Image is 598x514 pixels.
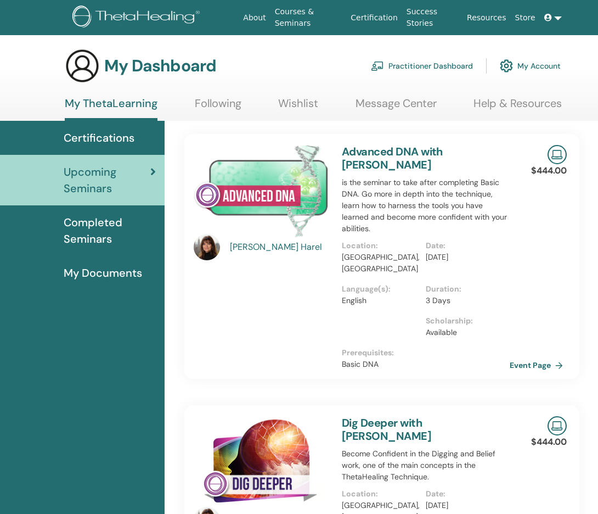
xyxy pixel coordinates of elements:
p: [GEOGRAPHIC_DATA], [GEOGRAPHIC_DATA] [342,252,419,275]
img: Dig Deeper [194,416,329,510]
p: Date : [426,240,503,252]
a: Resources [462,8,511,28]
p: Scholarship : [426,315,503,327]
a: About [239,8,270,28]
p: Basic DNA [342,359,510,370]
p: $444.00 [531,164,567,177]
p: Prerequisites : [342,347,510,359]
a: Advanced DNA with [PERSON_NAME] [342,144,443,172]
span: Upcoming Seminars [64,164,150,197]
img: chalkboard-teacher.svg [371,61,384,71]
p: Location : [342,240,419,252]
span: Completed Seminars [64,214,156,247]
p: [DATE] [426,500,503,511]
img: Live Online Seminar [548,145,567,164]
img: logo.png [72,5,204,30]
a: Success Stories [402,2,462,33]
p: is the seminar to take after completing Basic DNA. Go more in depth into the technique, learn how... [342,177,510,234]
p: 3 Days [426,295,503,306]
p: Location : [342,488,419,500]
img: Live Online Seminar [548,416,567,435]
a: Wishlist [278,97,318,118]
a: My ThetaLearning [65,97,157,121]
p: Duration : [426,283,503,295]
a: Following [195,97,241,118]
a: Certification [346,8,402,28]
img: Advanced DNA [194,145,329,237]
a: Dig Deeper with [PERSON_NAME] [342,416,431,443]
a: Message Center [356,97,437,118]
img: cog.svg [500,57,513,75]
a: Store [511,8,540,28]
p: $444.00 [531,435,567,449]
p: Available [426,327,503,338]
p: English [342,295,419,306]
img: default.jpg [194,234,220,260]
a: Courses & Seminars [270,2,347,33]
p: Language(s) : [342,283,419,295]
a: Help & Resources [473,97,562,118]
span: Certifications [64,130,134,146]
img: generic-user-icon.jpg [65,48,100,83]
a: My Account [500,54,561,78]
p: Date : [426,488,503,500]
h3: My Dashboard [104,56,216,76]
p: [DATE] [426,252,503,263]
p: Become Confident in the Digging and Belief work, one of the main concepts in the ThetaHealing Tec... [342,448,510,483]
a: Event Page [510,357,567,373]
a: Practitioner Dashboard [371,54,473,78]
span: My Documents [64,265,142,281]
a: [PERSON_NAME] Harel [230,241,331,254]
